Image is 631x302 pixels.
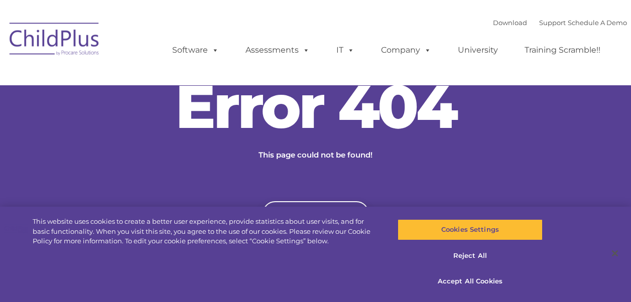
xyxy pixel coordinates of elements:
p: This page could not be found! [210,149,421,161]
a: Support [539,19,566,27]
a: Software [162,40,229,60]
a: University [448,40,508,60]
button: Cookies Settings [398,219,543,240]
a: Schedule A Demo [568,19,627,27]
a: IT [326,40,364,60]
button: Accept All Cookies [398,271,543,292]
a: Training Scramble!! [515,40,610,60]
div: This website uses cookies to create a better user experience, provide statistics about user visit... [33,217,378,246]
a: Assessments [235,40,320,60]
button: Close [604,242,626,264]
button: Reject All [398,245,543,266]
a: Download [493,19,527,27]
a: Back to homepage [263,201,369,226]
a: Company [371,40,441,60]
img: ChildPlus by Procare Solutions [5,16,105,66]
h2: Error 404 [165,76,466,136]
font: | [493,19,627,27]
